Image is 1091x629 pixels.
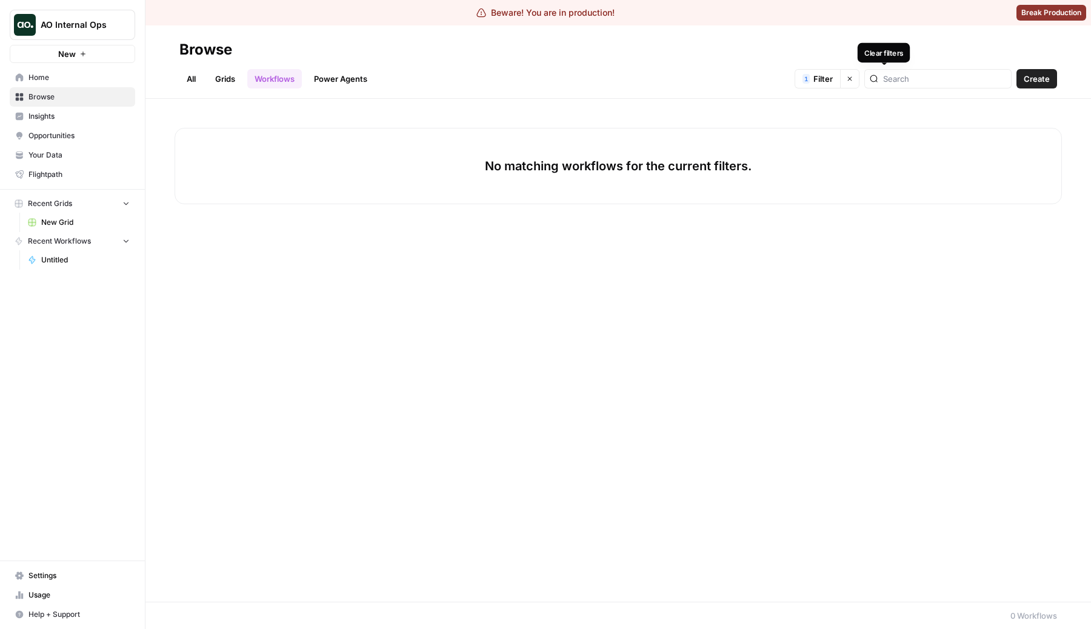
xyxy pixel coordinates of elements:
button: Break Production [1016,5,1086,21]
span: AO Internal Ops [41,19,114,31]
span: Break Production [1021,7,1081,18]
button: Create [1016,69,1057,88]
a: Settings [10,566,135,585]
span: Your Data [28,150,130,161]
a: Workflows [247,69,302,88]
span: Settings [28,570,130,581]
span: 1 [804,74,808,84]
span: Filter [813,73,833,85]
span: Flightpath [28,169,130,180]
a: Home [10,68,135,87]
a: All [179,69,203,88]
div: Beware! You are in production! [476,7,615,19]
input: Search [883,73,1006,85]
a: Insights [10,107,135,126]
span: Help + Support [28,609,130,620]
a: New Grid [22,213,135,232]
span: Insights [28,111,130,122]
button: 1Filter [795,69,840,88]
a: Grids [208,69,242,88]
div: Clear filters [864,47,904,58]
span: Recent Grids [28,198,72,209]
div: 1 [802,74,810,84]
button: Workspace: AO Internal Ops [10,10,135,40]
span: Browse [28,92,130,102]
span: Opportunities [28,130,130,141]
div: Browse [179,40,232,59]
a: Your Data [10,145,135,165]
img: AO Internal Ops Logo [14,14,36,36]
a: Flightpath [10,165,135,184]
button: Recent Grids [10,195,135,213]
a: Usage [10,585,135,605]
span: Recent Workflows [28,236,91,247]
button: Recent Workflows [10,232,135,250]
button: Help + Support [10,605,135,624]
span: Create [1024,73,1050,85]
div: 0 Workflows [1010,610,1057,622]
span: Usage [28,590,130,601]
p: No matching workflows for the current filters. [485,158,752,175]
a: Untitled [22,250,135,270]
a: Browse [10,87,135,107]
a: Opportunities [10,126,135,145]
span: Home [28,72,130,83]
span: New [58,48,76,60]
span: New Grid [41,217,130,228]
span: Untitled [41,255,130,265]
a: Power Agents [307,69,375,88]
button: New [10,45,135,63]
